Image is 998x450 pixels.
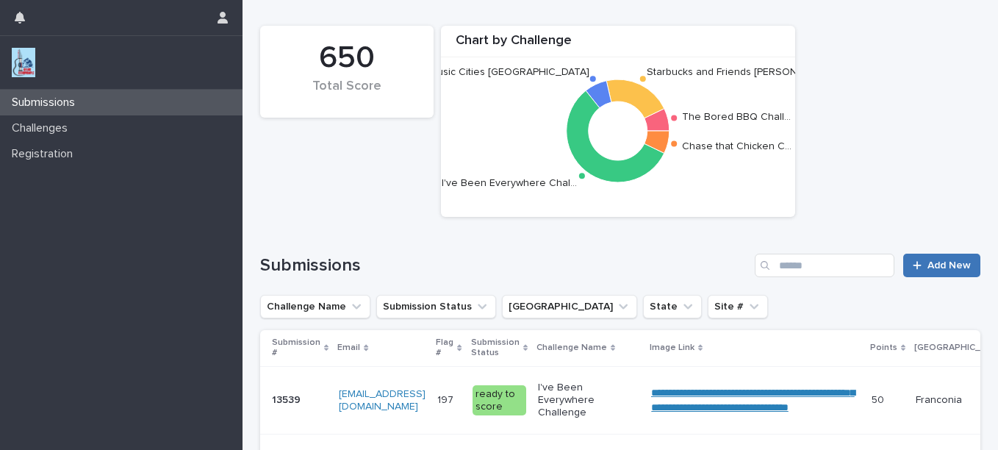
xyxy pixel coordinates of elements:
[683,141,792,151] text: Chase that Chicken C…
[903,254,980,277] a: Add New
[502,295,637,318] button: Closest City
[708,295,768,318] button: Site #
[441,33,795,57] div: Chart by Challenge
[339,389,426,412] a: [EMAIL_ADDRESS][DOMAIN_NAME]
[643,295,702,318] button: State
[872,391,887,407] p: 50
[272,391,304,407] p: 13539
[429,67,589,77] text: Music Cities [GEOGRAPHIC_DATA]
[285,79,409,110] div: Total Score
[6,121,79,135] p: Challenges
[285,40,409,76] div: 650
[12,48,35,77] img: jxsLJbdS1eYBI7rVAS4p
[683,112,791,122] text: The Bored BBQ Chall…
[647,67,841,77] text: Starbucks and Friends [PERSON_NAME]…
[6,147,85,161] p: Registration
[6,96,87,110] p: Submissions
[436,335,453,362] p: Flag #
[755,254,894,277] input: Search
[927,260,971,271] span: Add New
[272,335,320,362] p: Submission #
[260,295,370,318] button: Challenge Name
[536,340,607,356] p: Challenge Name
[471,335,520,362] p: Submission Status
[437,391,456,407] p: 197
[442,178,577,188] text: I've Been Everywhere Chal…
[538,382,639,418] p: I've Been Everywhere Challenge
[337,340,360,356] p: Email
[260,255,749,276] h1: Submissions
[473,385,526,416] div: ready to score
[650,340,694,356] p: Image Link
[870,340,897,356] p: Points
[376,295,496,318] button: Submission Status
